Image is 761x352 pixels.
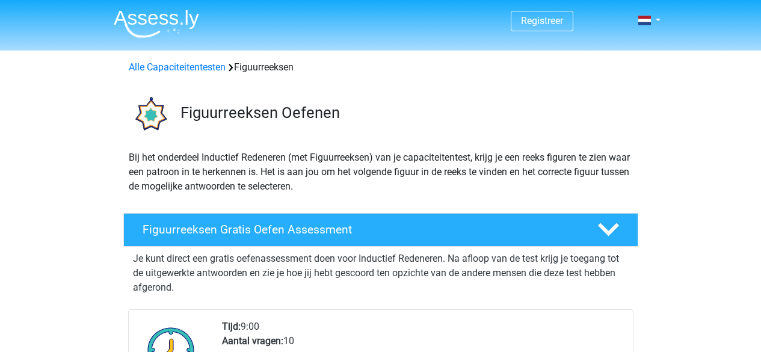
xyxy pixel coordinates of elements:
[180,103,629,122] h3: Figuurreeksen Oefenen
[521,15,563,26] a: Registreer
[124,60,638,75] div: Figuurreeksen
[143,223,578,236] h4: Figuurreeksen Gratis Oefen Assessment
[222,321,241,332] b: Tijd:
[222,335,283,347] b: Aantal vragen:
[133,252,629,295] p: Je kunt direct een gratis oefenassessment doen voor Inductief Redeneren. Na afloop van de test kr...
[129,61,226,73] a: Alle Capaciteitentesten
[124,89,175,140] img: figuurreeksen
[119,213,643,247] a: Figuurreeksen Gratis Oefen Assessment
[129,150,633,194] p: Bij het onderdeel Inductief Redeneren (met Figuurreeksen) van je capaciteitentest, krijg je een r...
[114,10,199,38] img: Assessly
